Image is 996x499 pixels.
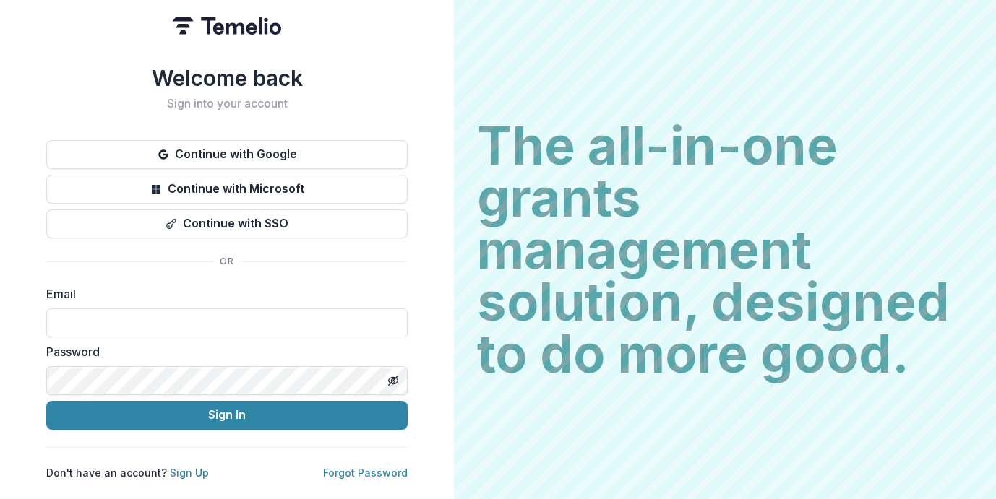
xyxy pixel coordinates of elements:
button: Continue with Google [46,140,408,169]
button: Sign In [46,401,408,430]
button: Continue with SSO [46,209,408,238]
button: Toggle password visibility [382,369,405,392]
label: Email [46,285,399,303]
a: Forgot Password [323,467,408,479]
h1: Welcome back [46,65,408,91]
img: Temelio [173,17,281,35]
a: Sign Up [170,467,209,479]
label: Password [46,343,399,360]
p: Don't have an account? [46,465,209,480]
h2: Sign into your account [46,97,408,110]
button: Continue with Microsoft [46,175,408,204]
